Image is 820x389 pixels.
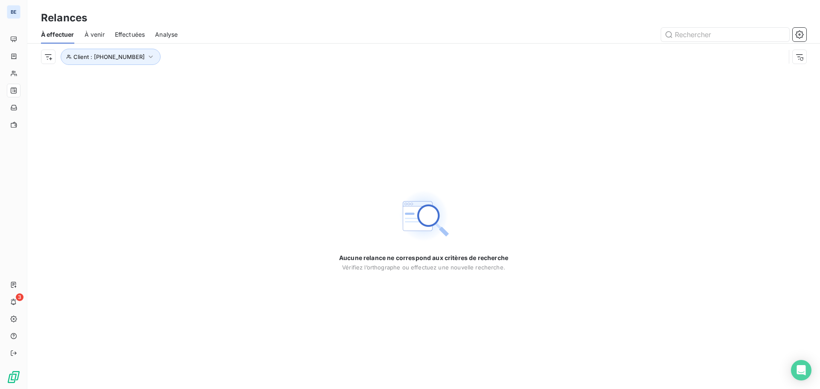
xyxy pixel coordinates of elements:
span: À venir [85,30,105,39]
div: BE [7,5,20,19]
button: Client : [PHONE_NUMBER] [61,49,161,65]
span: Aucune relance ne correspond aux critères de recherche [339,254,508,262]
span: Effectuées [115,30,145,39]
div: Open Intercom Messenger [791,360,811,380]
span: À effectuer [41,30,74,39]
h3: Relances [41,10,87,26]
span: 3 [16,293,23,301]
input: Rechercher [661,28,789,41]
img: Logo LeanPay [7,370,20,384]
img: Empty state [396,189,451,243]
span: Client : [PHONE_NUMBER] [73,53,145,60]
span: Vérifiez l’orthographe ou effectuez une nouvelle recherche. [342,264,505,271]
span: Analyse [155,30,178,39]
